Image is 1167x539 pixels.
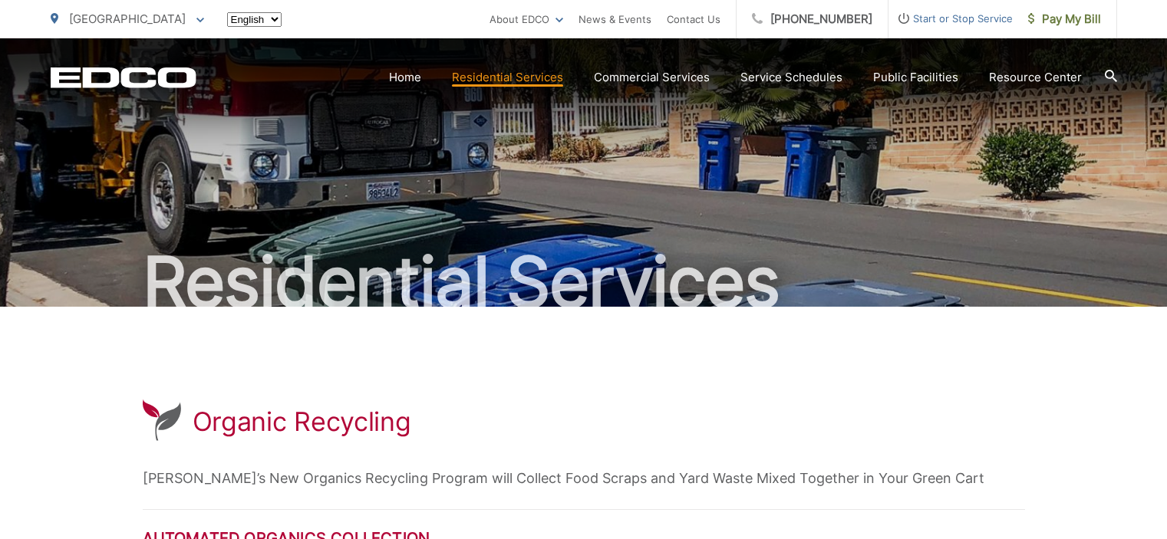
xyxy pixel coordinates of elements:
[452,68,563,87] a: Residential Services
[579,10,651,28] a: News & Events
[1028,10,1101,28] span: Pay My Bill
[740,68,842,87] a: Service Schedules
[667,10,720,28] a: Contact Us
[594,68,710,87] a: Commercial Services
[389,68,421,87] a: Home
[51,67,196,88] a: EDCD logo. Return to the homepage.
[873,68,958,87] a: Public Facilities
[490,10,563,28] a: About EDCO
[51,244,1117,320] h2: Residential Services
[989,68,1082,87] a: Resource Center
[227,12,282,27] select: Select a language
[143,467,1025,490] p: [PERSON_NAME]’s New Organics Recycling Program will Collect Food Scraps and Yard Waste Mixed Toge...
[193,406,411,437] h1: Organic Recycling
[69,12,186,26] span: [GEOGRAPHIC_DATA]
